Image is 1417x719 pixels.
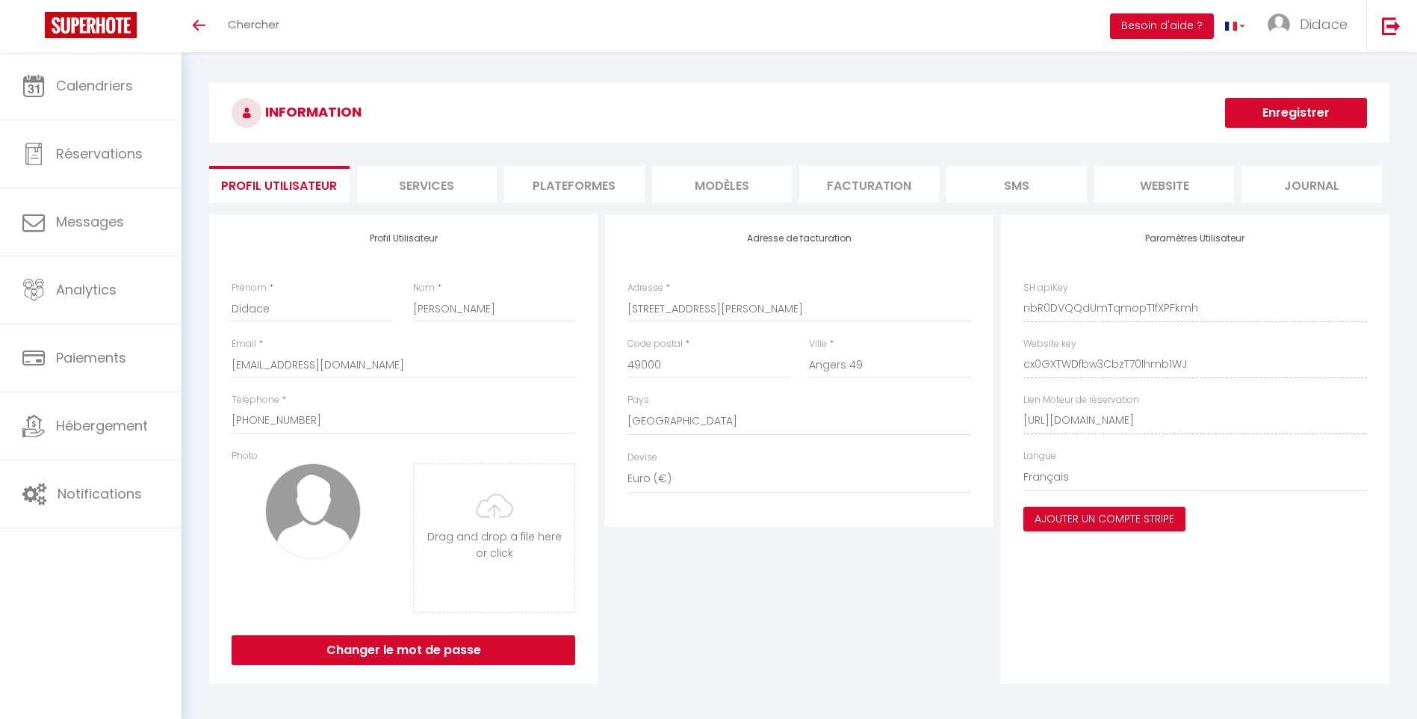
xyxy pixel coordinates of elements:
li: SMS [946,166,1086,203]
span: Calendriers [56,76,133,95]
li: Plateformes [504,166,644,203]
label: Lien Moteur de réservation [1023,393,1139,407]
li: Services [357,166,497,203]
img: ... [1268,13,1290,36]
label: Website key [1023,337,1076,351]
label: Adresse [627,281,663,295]
span: Notifications [58,484,142,503]
h4: Profil Utilisateur [232,233,575,244]
button: Besoin d'aide ? [1110,13,1214,39]
label: Téléphone [232,393,279,407]
span: Réservations [56,144,143,163]
button: Changer le mot de passe [232,635,575,665]
span: Paiements [56,348,126,367]
img: Super Booking [45,12,137,38]
li: website [1094,166,1234,203]
label: Pays [627,393,649,407]
span: Messages [56,212,124,231]
label: SH apiKey [1023,281,1068,295]
label: Nom [413,281,435,295]
label: Devise [627,451,657,465]
span: Chercher [228,16,279,32]
span: Didace [1300,15,1348,34]
label: Prénom [232,281,267,295]
h4: Adresse de facturation [627,233,971,244]
span: Hébergement [56,416,148,435]
li: Facturation [799,166,939,203]
img: logout [1382,16,1401,35]
li: Profil Utilisateur [209,166,349,203]
h4: Paramètres Utilisateur [1023,233,1367,244]
label: Photo [232,449,258,463]
button: Enregistrer [1225,98,1367,128]
label: Code postal [627,337,683,351]
li: MODÈLES [652,166,792,203]
span: Analytics [56,280,117,299]
label: Langue [1023,449,1056,463]
button: Ajouter un compte Stripe [1023,507,1185,532]
img: avatar.png [265,463,361,559]
h3: INFORMATION [209,83,1389,143]
label: Email [232,337,256,351]
li: Journal [1241,166,1381,203]
label: Ville [809,337,827,351]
